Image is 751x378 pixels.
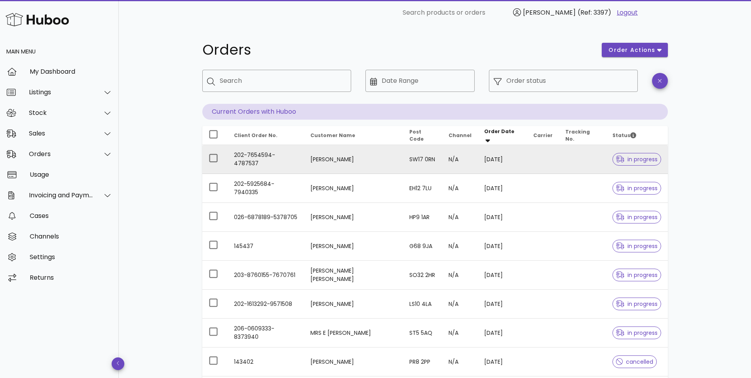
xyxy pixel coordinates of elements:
span: in progress [616,157,658,162]
div: Invoicing and Payments [29,191,93,199]
td: HP9 1AR [403,203,442,232]
td: N/A [442,232,478,261]
td: ST5 5AQ [403,319,442,347]
td: 026-6878189-5378705 [228,203,304,232]
div: Sales [29,130,93,137]
td: 203-8760155-7670761 [228,261,304,290]
span: Post Code [409,128,424,142]
span: in progress [616,272,658,278]
div: Usage [30,171,112,178]
td: [DATE] [478,261,527,290]
td: [DATE] [478,347,527,376]
div: Listings [29,88,93,96]
span: Customer Name [310,132,355,139]
td: SW17 0RN [403,145,442,174]
span: [PERSON_NAME] [523,8,576,17]
td: [DATE] [478,319,527,347]
span: in progress [616,301,658,307]
div: Settings [30,253,112,261]
span: (Ref: 3397) [578,8,611,17]
th: Customer Name [304,126,403,145]
td: 143402 [228,347,304,376]
div: Returns [30,274,112,281]
td: LS10 4LA [403,290,442,319]
td: EH12 7LU [403,174,442,203]
td: 206-0609333-8373940 [228,319,304,347]
td: [DATE] [478,203,527,232]
td: N/A [442,203,478,232]
th: Tracking No. [559,126,606,145]
th: Client Order No. [228,126,304,145]
img: Huboo Logo [6,11,69,28]
td: SO32 2HR [403,261,442,290]
td: [PERSON_NAME] [304,347,403,376]
div: Channels [30,233,112,240]
span: Channel [449,132,472,139]
span: in progress [616,214,658,220]
th: Channel [442,126,478,145]
span: in progress [616,243,658,249]
span: Client Order No. [234,132,278,139]
td: N/A [442,261,478,290]
button: order actions [602,43,667,57]
td: 202-1613292-9571508 [228,290,304,319]
td: N/A [442,290,478,319]
div: My Dashboard [30,68,112,75]
td: [PERSON_NAME] [304,203,403,232]
span: Tracking No. [565,128,590,142]
th: Order Date: Sorted descending. Activate to remove sorting. [478,126,527,145]
td: N/A [442,347,478,376]
td: N/A [442,145,478,174]
td: [PERSON_NAME] [PERSON_NAME] [304,261,403,290]
span: cancelled [616,359,654,365]
div: Stock [29,109,93,116]
td: N/A [442,319,478,347]
div: Orders [29,150,93,158]
th: Post Code [403,126,442,145]
td: [PERSON_NAME] [304,290,403,319]
td: G68 9JA [403,232,442,261]
span: in progress [616,330,658,336]
td: [DATE] [478,232,527,261]
span: order actions [608,46,656,54]
td: N/A [442,174,478,203]
td: [PERSON_NAME] [304,232,403,261]
td: MRS E [PERSON_NAME] [304,319,403,347]
div: Cases [30,212,112,220]
th: Carrier [527,126,559,145]
td: [DATE] [478,174,527,203]
td: PR8 2PP [403,347,442,376]
h1: Orders [202,43,593,57]
span: Order Date [484,128,514,135]
th: Status [606,126,668,145]
td: [DATE] [478,290,527,319]
td: 202-5925684-7940335 [228,174,304,203]
td: [DATE] [478,145,527,174]
a: Logout [617,8,638,17]
td: 145437 [228,232,304,261]
span: in progress [616,185,658,191]
p: Current Orders with Huboo [202,104,668,120]
td: 202-7654594-4787537 [228,145,304,174]
span: Status [612,132,636,139]
td: [PERSON_NAME] [304,145,403,174]
td: [PERSON_NAME] [304,174,403,203]
span: Carrier [533,132,553,139]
